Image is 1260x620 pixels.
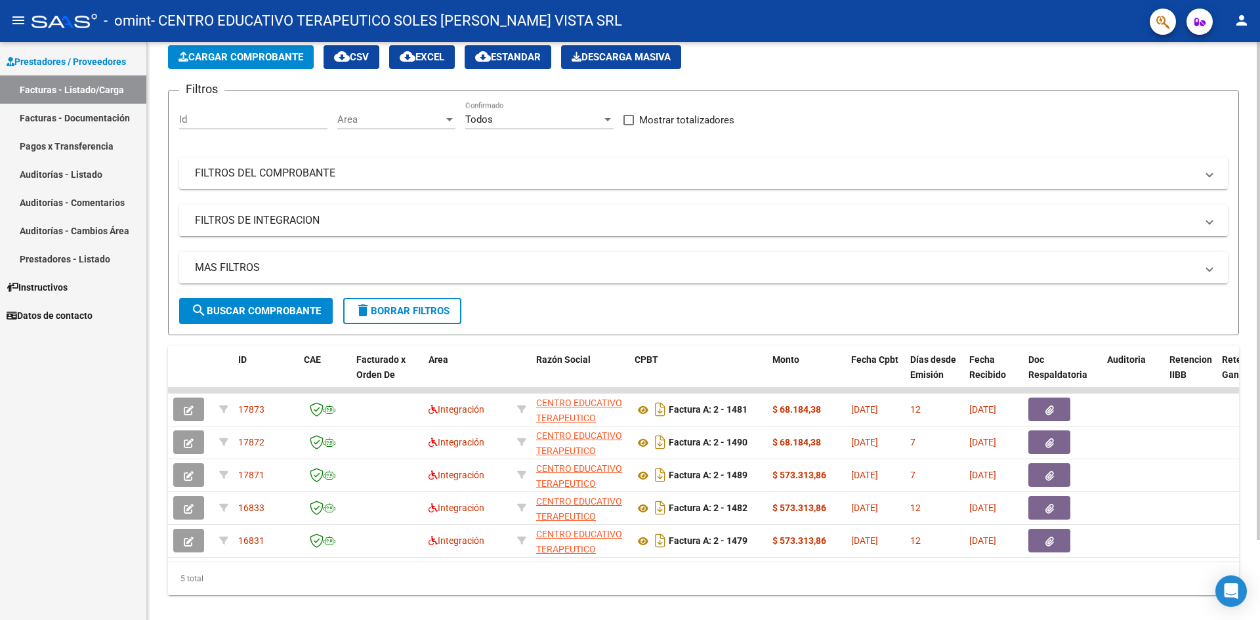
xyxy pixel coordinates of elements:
strong: $ 573.313,86 [772,503,826,513]
span: ID [238,354,247,365]
div: 33715622489 [536,428,624,456]
span: Estandar [475,51,541,63]
strong: Factura A: 2 - 1482 [669,503,747,514]
span: 17873 [238,404,264,415]
span: [DATE] [969,404,996,415]
span: CSV [334,51,369,63]
span: 12 [910,535,921,546]
i: Descargar documento [652,399,669,420]
button: EXCEL [389,45,455,69]
strong: Factura A: 2 - 1490 [669,438,747,448]
mat-panel-title: MAS FILTROS [195,260,1196,275]
span: Auditoria [1107,354,1146,365]
i: Descargar documento [652,465,669,486]
button: Estandar [465,45,551,69]
span: Facturado x Orden De [356,354,406,380]
button: CSV [324,45,379,69]
span: Todos [465,114,493,125]
datatable-header-cell: Area [423,346,512,403]
span: 7 [910,437,915,447]
button: Buscar Comprobante [179,298,333,324]
span: CENTRO EDUCATIVO TERAPEUTICO SOLES DE BELLA VISTA SRL [536,398,622,453]
mat-panel-title: FILTROS DEL COMPROBANTE [195,166,1196,180]
i: Descargar documento [652,497,669,518]
span: [DATE] [851,503,878,513]
mat-icon: cloud_download [400,49,415,64]
datatable-header-cell: Facturado x Orden De [351,346,423,403]
strong: Factura A: 2 - 1479 [669,536,747,547]
mat-expansion-panel-header: FILTROS DE INTEGRACION [179,205,1228,236]
i: Descargar documento [652,432,669,453]
button: Descarga Masiva [561,45,681,69]
h3: Filtros [179,80,224,98]
span: CENTRO EDUCATIVO TERAPEUTICO SOLES DE BELLA VISTA SRL [536,529,622,584]
span: Descarga Masiva [572,51,671,63]
span: Instructivos [7,280,68,295]
span: Integración [429,503,484,513]
span: CENTRO EDUCATIVO TERAPEUTICO SOLES DE BELLA VISTA SRL [536,430,622,486]
span: [DATE] [851,404,878,415]
span: 17872 [238,437,264,447]
button: Cargar Comprobante [168,45,314,69]
datatable-header-cell: Doc Respaldatoria [1023,346,1102,403]
span: CPBT [635,354,658,365]
span: Retencion IIBB [1169,354,1212,380]
span: Días desde Emisión [910,354,956,380]
div: 33715622489 [536,527,624,554]
div: 5 total [168,562,1239,595]
mat-icon: delete [355,302,371,318]
span: Buscar Comprobante [191,305,321,317]
mat-icon: person [1234,12,1249,28]
span: Integración [429,470,484,480]
app-download-masive: Descarga masiva de comprobantes (adjuntos) [561,45,681,69]
span: Area [337,114,444,125]
mat-icon: menu [10,12,26,28]
div: 33715622489 [536,396,624,423]
strong: Factura A: 2 - 1489 [669,470,747,481]
mat-expansion-panel-header: MAS FILTROS [179,252,1228,283]
span: Integración [429,437,484,447]
span: [DATE] [969,470,996,480]
span: Datos de contacto [7,308,93,323]
mat-icon: cloud_download [475,49,491,64]
mat-icon: cloud_download [334,49,350,64]
span: Cargar Comprobante [178,51,303,63]
datatable-header-cell: Fecha Recibido [964,346,1023,403]
span: Razón Social [536,354,591,365]
span: CENTRO EDUCATIVO TERAPEUTICO SOLES DE BELLA VISTA SRL [536,463,622,518]
span: 16833 [238,503,264,513]
mat-icon: search [191,302,207,318]
strong: $ 68.184,38 [772,437,821,447]
span: 16831 [238,535,264,546]
span: [DATE] [969,535,996,546]
strong: $ 573.313,86 [772,535,826,546]
span: Borrar Filtros [355,305,450,317]
datatable-header-cell: Monto [767,346,846,403]
span: Mostrar totalizadores [639,112,734,128]
strong: $ 68.184,38 [772,404,821,415]
span: 12 [910,503,921,513]
datatable-header-cell: Razón Social [531,346,629,403]
span: [DATE] [969,437,996,447]
datatable-header-cell: Días desde Emisión [905,346,964,403]
mat-expansion-panel-header: FILTROS DEL COMPROBANTE [179,157,1228,189]
i: Descargar documento [652,530,669,551]
span: Prestadores / Proveedores [7,54,126,69]
span: - omint [104,7,151,35]
mat-panel-title: FILTROS DE INTEGRACION [195,213,1196,228]
strong: $ 573.313,86 [772,470,826,480]
span: 7 [910,470,915,480]
span: Monto [772,354,799,365]
span: Doc Respaldatoria [1028,354,1087,380]
datatable-header-cell: Fecha Cpbt [846,346,905,403]
datatable-header-cell: Auditoria [1102,346,1164,403]
span: 17871 [238,470,264,480]
span: Area [429,354,448,365]
div: 33715622489 [536,461,624,489]
span: [DATE] [851,470,878,480]
div: Open Intercom Messenger [1215,575,1247,607]
datatable-header-cell: Retencion IIBB [1164,346,1217,403]
span: Fecha Cpbt [851,354,898,365]
datatable-header-cell: CPBT [629,346,767,403]
span: - CENTRO EDUCATIVO TERAPEUTICO SOLES [PERSON_NAME] VISTA SRL [151,7,622,35]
